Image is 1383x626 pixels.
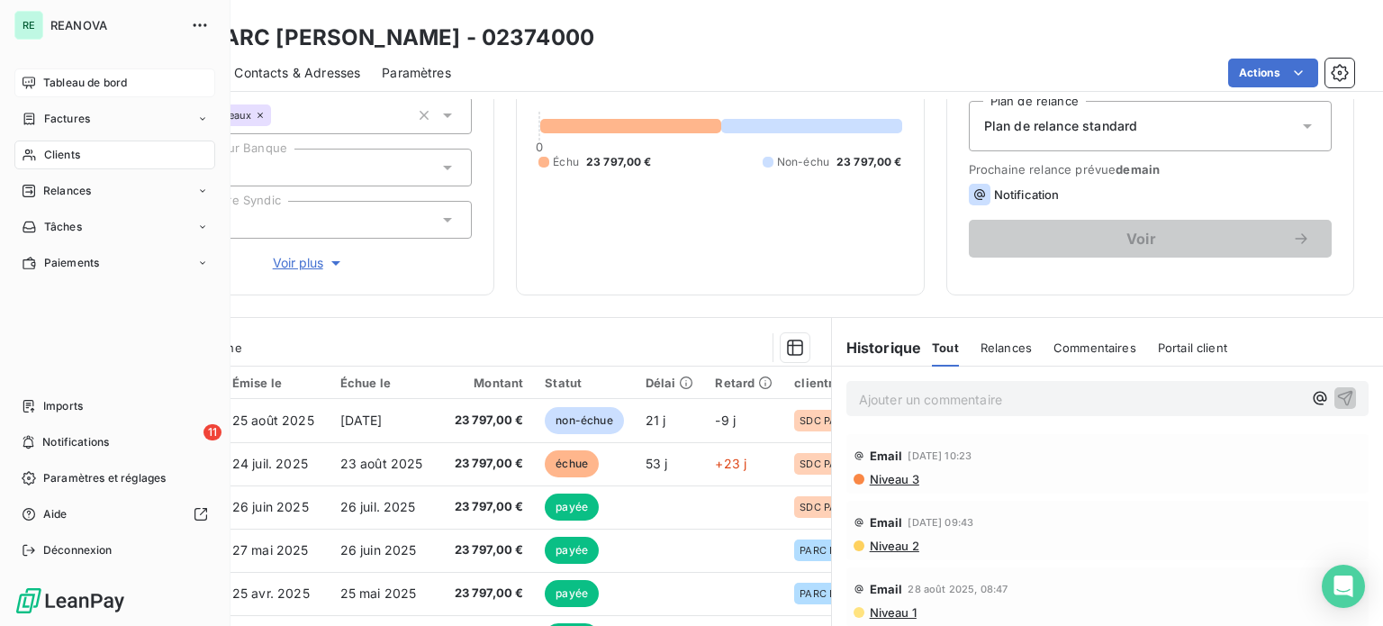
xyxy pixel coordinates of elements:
[43,75,127,91] span: Tableau de bord
[870,515,903,530] span: Email
[994,187,1060,202] span: Notification
[908,517,973,528] span: [DATE] 09:43
[545,494,599,521] span: payée
[340,542,417,558] span: 26 juin 2025
[158,22,594,54] h3: SDC PARC [PERSON_NAME] - 02374000
[646,376,694,390] div: Délai
[448,455,524,473] span: 23 797,00 €
[868,472,919,486] span: Niveau 3
[836,154,902,170] span: 23 797,00 €
[448,376,524,390] div: Montant
[340,456,423,471] span: 23 août 2025
[800,502,879,513] span: SDC PARC [PERSON_NAME]
[984,117,1138,135] span: Plan de relance standard
[340,413,383,428] span: [DATE]
[870,582,903,596] span: Email
[234,64,360,82] span: Contacts & Adresses
[340,376,427,390] div: Échue le
[777,154,829,170] span: Non-échu
[800,415,879,426] span: SDC PARC [PERSON_NAME]
[800,545,879,556] span: PARC PALMER [GEOGRAPHIC_DATA]
[1228,59,1318,87] button: Actions
[1158,340,1227,355] span: Portail client
[990,231,1292,246] span: Voir
[42,434,109,450] span: Notifications
[44,255,99,271] span: Paiements
[203,424,221,440] span: 11
[14,11,43,40] div: RE
[908,584,1008,594] span: 28 août 2025, 08:47
[536,140,543,154] span: 0
[715,413,736,428] span: -9 j
[908,450,972,461] span: [DATE] 10:23
[50,18,180,32] span: REANOVA
[232,542,309,558] span: 27 mai 2025
[43,183,91,199] span: Relances
[1116,162,1160,177] span: demain
[715,376,773,390] div: Retard
[646,456,668,471] span: 53 j
[232,585,310,601] span: 25 avr. 2025
[646,413,666,428] span: 21 j
[14,586,126,615] img: Logo LeanPay
[553,154,579,170] span: Échu
[44,147,80,163] span: Clients
[969,162,1332,177] span: Prochaine relance prévue
[43,398,83,414] span: Imports
[232,376,319,390] div: Émise le
[448,498,524,516] span: 23 797,00 €
[448,585,524,603] span: 23 797,00 €
[586,154,652,170] span: 23 797,00 €
[43,506,68,522] span: Aide
[232,499,309,514] span: 26 juin 2025
[145,253,472,273] button: Voir plus
[14,500,215,529] a: Aide
[43,470,166,486] span: Paramètres et réglages
[868,539,919,553] span: Niveau 2
[340,499,416,514] span: 26 juil. 2025
[340,585,417,601] span: 25 mai 2025
[545,376,623,390] div: Statut
[1053,340,1136,355] span: Commentaires
[832,337,922,358] h6: Historique
[868,605,917,620] span: Niveau 1
[794,376,884,390] div: clientname
[545,537,599,564] span: payée
[1322,565,1365,608] div: Open Intercom Messenger
[382,64,451,82] span: Paramètres
[44,219,82,235] span: Tâches
[800,458,879,469] span: SDC PARC [PERSON_NAME]
[715,456,746,471] span: +23 j
[43,542,113,558] span: Déconnexion
[44,111,90,127] span: Factures
[232,456,308,471] span: 24 juil. 2025
[545,580,599,607] span: payée
[271,107,285,123] input: Ajouter une valeur
[969,220,1332,258] button: Voir
[273,254,345,272] span: Voir plus
[448,412,524,430] span: 23 797,00 €
[932,340,959,355] span: Tout
[448,541,524,559] span: 23 797,00 €
[545,450,599,477] span: échue
[870,449,903,463] span: Email
[545,407,623,434] span: non-échue
[232,413,314,428] span: 25 août 2025
[981,340,1032,355] span: Relances
[800,588,879,599] span: PARC PALMER [GEOGRAPHIC_DATA]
